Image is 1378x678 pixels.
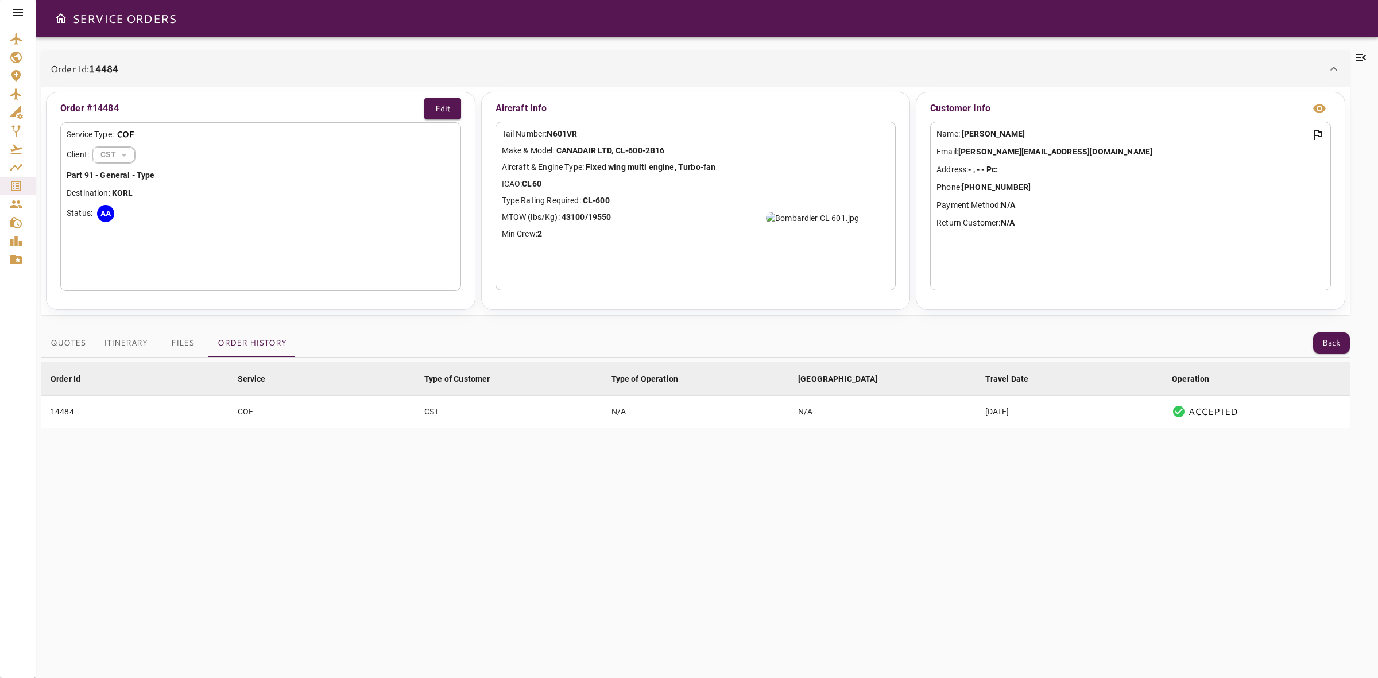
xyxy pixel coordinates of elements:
[67,207,92,219] p: Status:
[67,146,455,164] div: Client:
[537,229,542,238] b: 2
[502,128,890,140] p: Tail Number:
[936,128,1325,140] p: Name:
[496,98,896,119] p: Aircraft Info
[789,395,976,428] td: N/A
[1172,372,1224,386] span: Operation
[60,102,119,115] p: Order #14484
[424,98,461,119] button: Edit
[936,181,1325,193] p: Phone:
[985,372,1044,386] span: Travel Date
[51,372,95,386] span: Order Id
[522,179,541,188] b: CL60
[936,146,1325,158] p: Email:
[502,161,890,173] p: Aircraft & Engine Type:
[502,145,890,157] p: Make & Model:
[583,196,610,205] b: CL-600
[415,395,602,428] td: CST
[51,406,219,417] div: 14484
[238,372,281,386] span: Service
[157,330,208,357] button: Files
[95,330,157,357] button: Itinerary
[502,211,890,223] p: MTOW (lbs/Kg):
[89,62,118,75] b: 14484
[611,372,679,386] div: Type of Operation
[1001,218,1015,227] b: N/A
[502,195,890,207] p: Type Rating Required:
[41,330,296,357] div: basic tabs example
[67,129,455,141] div: Service Type:
[1308,97,1331,120] button: view info
[97,205,114,222] div: AA
[930,102,990,115] p: Customer Info
[766,212,859,224] img: Bombardier CL 601.jpg
[936,217,1325,229] p: Return Customer:
[502,178,890,190] p: ICAO:
[556,146,665,155] b: CANADAIR LTD, CL-600-2B16
[41,330,95,357] button: Quotes
[798,372,893,386] span: [GEOGRAPHIC_DATA]
[586,162,715,172] b: Fixed wing multi engine, Turbo-fan
[208,330,296,357] button: Order History
[67,169,455,181] p: Part 91 - General - Type
[502,228,890,240] p: Min Crew:
[128,188,133,197] b: L
[562,212,611,222] b: 43100/19550
[92,140,134,170] div: CST
[117,188,123,197] b: O
[962,183,1031,192] b: [PHONE_NUMBER]
[1001,200,1015,210] b: N/A
[547,129,577,138] b: N601VR
[67,187,455,199] p: Destination:
[424,372,490,386] div: Type of Customer
[1172,372,1209,386] div: Operation
[1189,405,1238,419] p: ACCEPTED
[123,188,128,197] b: R
[1313,332,1350,354] button: Back
[51,62,118,76] p: Order Id:
[41,51,1350,87] div: Order Id:14484
[958,147,1152,156] b: [PERSON_NAME][EMAIL_ADDRESS][DOMAIN_NAME]
[962,129,1025,138] b: [PERSON_NAME]
[985,372,1029,386] div: Travel Date
[936,164,1325,176] p: Address:
[49,7,72,30] button: Open drawer
[611,372,694,386] span: Type of Operation
[968,165,998,174] b: - , - - Pc:
[229,395,416,428] td: COF
[602,395,789,428] td: N/A
[51,372,80,386] div: Order Id
[424,372,505,386] span: Type of Customer
[976,395,1163,428] td: [DATE]
[72,9,176,28] h6: SERVICE ORDERS
[117,129,134,141] p: COF
[798,372,878,386] div: [GEOGRAPHIC_DATA]
[238,372,266,386] div: Service
[112,188,117,197] b: K
[41,87,1350,315] div: Order Id:14484
[936,199,1325,211] p: Payment Method:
